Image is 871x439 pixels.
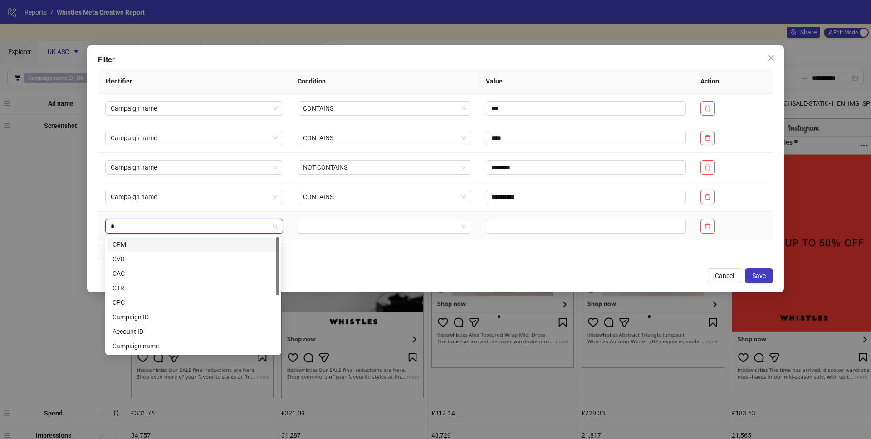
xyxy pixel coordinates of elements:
div: CVR [113,254,274,264]
div: Account ID [113,327,274,337]
div: CPM [113,239,274,249]
div: Campaign ID [107,310,279,324]
span: CONTAINS [303,102,466,115]
div: Campaign name [113,341,274,351]
th: Action [693,69,773,94]
span: delete [705,105,711,112]
button: Save [745,268,773,283]
span: CONTAINS [303,131,466,145]
span: NOT CONTAINS [303,161,466,174]
div: Campaign name [107,339,279,353]
button: Close [764,51,778,65]
span: delete [705,164,711,171]
button: Add [98,245,134,259]
span: CONTAINS [303,190,466,204]
span: close [768,54,775,62]
div: Account ID [107,324,279,339]
div: CAC [107,266,279,281]
span: delete [705,223,711,229]
div: CTR [107,281,279,295]
span: delete [705,194,711,200]
div: CVR [107,252,279,266]
span: Campaign name [111,161,278,174]
th: Value [479,69,693,94]
div: CPM [107,237,279,252]
div: CTR [113,283,274,293]
div: Campaign ID [113,312,274,322]
div: CPC [113,298,274,307]
span: Cancel [715,272,734,279]
div: CAC [113,268,274,278]
span: Campaign name [111,131,278,145]
th: Identifier [98,69,290,94]
div: Filter [98,54,773,65]
span: Campaign name [111,190,278,204]
button: Cancel [708,268,741,283]
span: Campaign name [111,102,278,115]
span: delete [705,135,711,141]
th: Condition [290,69,479,94]
div: CPC [107,295,279,310]
span: Save [752,272,766,279]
